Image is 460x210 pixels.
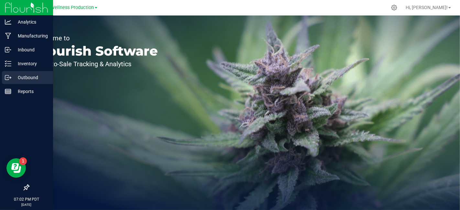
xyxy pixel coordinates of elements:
[5,60,11,67] inline-svg: Inventory
[11,60,50,68] p: Inventory
[3,202,50,207] p: [DATE]
[11,46,50,54] p: Inbound
[35,45,158,58] p: Flourish Software
[19,157,27,165] iframe: Resource center unread badge
[35,5,94,10] span: Polaris Wellness Production
[3,196,50,202] p: 07:02 PM PDT
[11,18,50,26] p: Analytics
[5,47,11,53] inline-svg: Inbound
[5,33,11,39] inline-svg: Manufacturing
[11,32,50,40] p: Manufacturing
[11,74,50,81] p: Outbound
[35,61,158,67] p: Seed-to-Sale Tracking & Analytics
[390,5,398,11] div: Manage settings
[5,19,11,25] inline-svg: Analytics
[6,158,26,178] iframe: Resource center
[406,5,448,10] span: Hi, [PERSON_NAME]!
[5,74,11,81] inline-svg: Outbound
[5,88,11,95] inline-svg: Reports
[35,35,158,41] p: Welcome to
[11,88,50,95] p: Reports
